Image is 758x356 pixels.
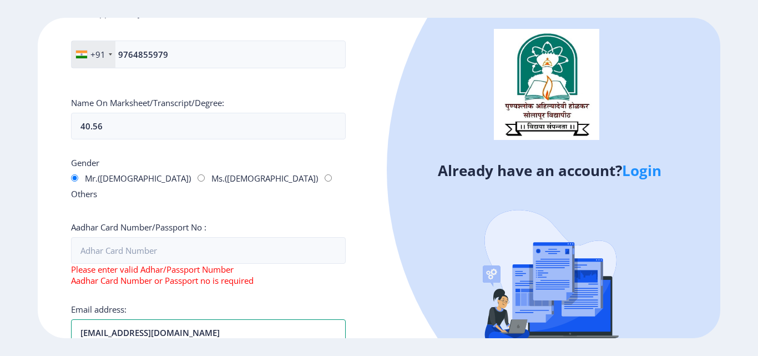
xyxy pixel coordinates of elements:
[211,173,318,184] label: Ms.([DEMOGRAPHIC_DATA])
[90,49,105,60] div: +91
[71,222,206,233] label: Aadhar Card Number/Passport No :
[71,97,224,108] label: Name On Marksheet/Transcript/Degree:
[72,41,115,68] div: India (भारत): +91
[71,41,346,68] input: Mobile No
[85,173,191,184] label: Mr.([DEMOGRAPHIC_DATA])
[71,113,346,139] input: Name as per marksheet/transcript/degree
[71,237,346,264] input: Adhar Card Number
[494,29,599,140] img: logo
[387,162,712,179] h4: Already have an account?
[622,161,661,180] a: Login
[71,319,346,346] input: Email address
[71,304,127,315] label: Email address:
[71,275,254,286] span: Aadhar Card Number or Passport no is required
[71,157,99,168] label: Gender
[71,188,97,199] label: Others
[71,264,234,275] span: Please enter valid Adhar/Passport Number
